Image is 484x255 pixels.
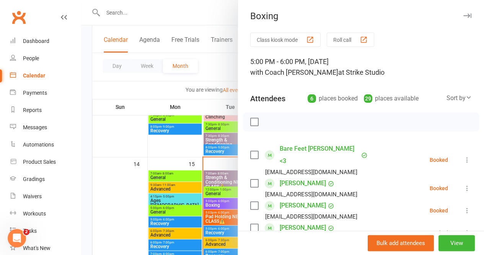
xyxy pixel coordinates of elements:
[23,176,45,182] div: Gradings
[23,211,46,217] div: Workouts
[250,56,472,78] div: 5:00 PM - 6:00 PM, [DATE]
[10,50,81,67] a: People
[430,208,448,213] div: Booked
[23,229,29,235] span: 2
[10,188,81,205] a: Waivers
[23,38,49,44] div: Dashboard
[10,171,81,188] a: Gradings
[250,33,321,47] button: Class kiosk mode
[10,153,81,171] a: Product Sales
[430,186,448,191] div: Booked
[430,230,448,235] div: Booked
[23,193,42,199] div: Waivers
[23,90,47,96] div: Payments
[280,199,326,212] a: [PERSON_NAME]
[430,157,448,163] div: Booked
[9,8,28,27] a: Clubworx
[265,212,357,222] div: [EMAIL_ADDRESS][DOMAIN_NAME]
[308,94,316,103] div: 6
[10,84,81,102] a: Payments
[250,93,285,104] div: Attendees
[280,177,326,189] a: [PERSON_NAME]
[23,245,51,251] div: What's New
[23,107,42,113] div: Reports
[265,189,357,199] div: [EMAIL_ADDRESS][DOMAIN_NAME]
[8,229,26,247] iframe: Intercom live chat
[10,119,81,136] a: Messages
[447,93,472,103] div: Sort by
[23,124,47,130] div: Messages
[10,136,81,153] a: Automations
[10,222,81,240] a: Tasks
[10,33,81,50] a: Dashboard
[23,55,39,61] div: People
[265,167,357,177] div: [EMAIL_ADDRESS][DOMAIN_NAME]
[280,143,359,167] a: Bare Feet [PERSON_NAME] <3
[364,94,372,103] div: 29
[250,68,338,76] span: with Coach [PERSON_NAME]
[23,159,56,165] div: Product Sales
[308,93,358,104] div: places booked
[364,93,419,104] div: places available
[438,235,475,251] button: View
[23,228,37,234] div: Tasks
[10,67,81,84] a: Calendar
[238,11,484,21] div: Boxing
[23,72,45,79] div: Calendar
[280,222,326,234] a: [PERSON_NAME]
[327,33,374,47] button: Roll call
[368,235,434,251] button: Bulk add attendees
[23,141,54,148] div: Automations
[10,205,81,222] a: Workouts
[10,102,81,119] a: Reports
[338,68,385,76] span: at Strike Studio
